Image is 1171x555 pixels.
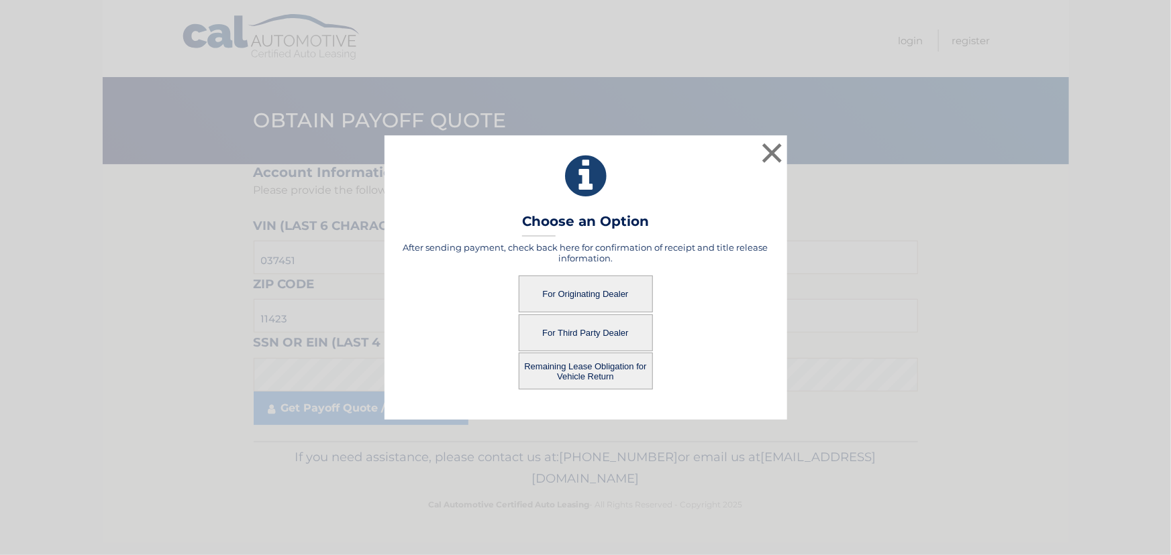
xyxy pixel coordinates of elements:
button: Remaining Lease Obligation for Vehicle Return [519,353,653,389]
button: For Third Party Dealer [519,314,653,351]
button: For Originating Dealer [519,275,653,312]
button: × [759,139,786,166]
h5: After sending payment, check back here for confirmation of receipt and title release information. [401,242,770,263]
h3: Choose an Option [522,213,649,237]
